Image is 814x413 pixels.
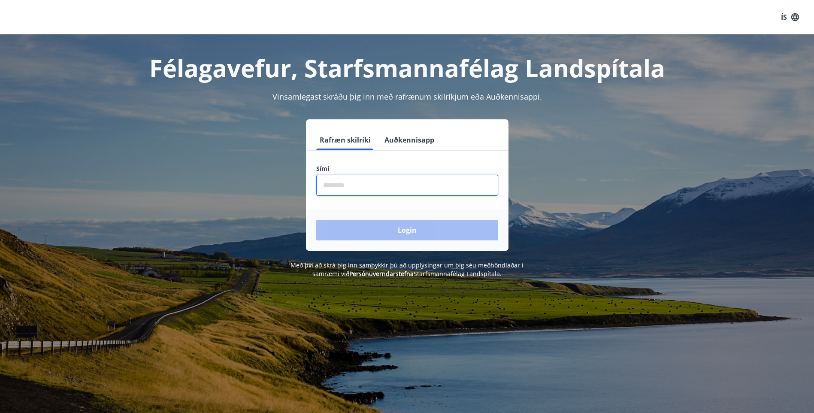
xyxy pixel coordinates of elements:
button: Rafræn skilríki [316,130,374,150]
h1: Félagavefur, Starfsmannafélag Landspítala [109,52,706,84]
a: Persónuverndarstefna [349,270,414,278]
span: Vinsamlegast skráðu þig inn með rafrænum skilríkjum eða Auðkennisappi. [272,91,542,102]
button: ÍS [776,9,804,25]
label: Sími [316,164,498,173]
span: Með því að skrá þig inn samþykkir þú að upplýsingar um þig séu meðhöndlaðar í samræmi við Starfsm... [290,261,524,278]
button: Auðkennisapp [381,130,438,150]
